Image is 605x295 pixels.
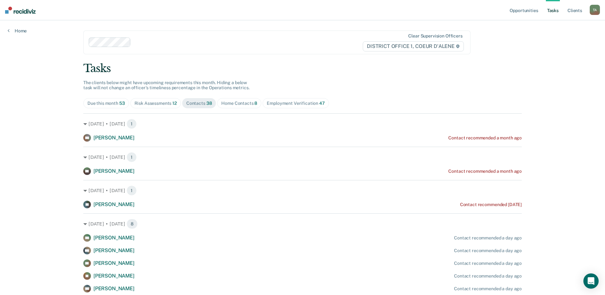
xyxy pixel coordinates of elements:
span: 1 [127,185,137,196]
span: 1 [127,152,137,162]
img: Recidiviz [5,7,36,14]
button: TA [590,5,600,15]
span: DISTRICT OFFICE 1, COEUR D'ALENE [363,41,464,51]
div: Contacts [186,101,212,106]
span: 47 [319,101,325,106]
span: [PERSON_NAME] [93,285,134,292]
span: 1 [127,119,137,129]
div: Contact recommended a day ago [454,261,522,266]
div: T A [590,5,600,15]
span: 8 [127,219,138,229]
span: [PERSON_NAME] [93,273,134,279]
span: [PERSON_NAME] [93,235,134,241]
div: Contact recommended a month ago [448,135,522,141]
div: Contact recommended a day ago [454,248,522,253]
span: [PERSON_NAME] [93,168,134,174]
span: [PERSON_NAME] [93,201,134,207]
div: Home Contacts [221,101,257,106]
span: [PERSON_NAME] [93,260,134,266]
div: Contact recommended a day ago [454,273,522,279]
div: [DATE] • [DATE] 1 [83,119,522,129]
div: Contact recommended [DATE] [460,202,522,207]
div: Risk Assessments [134,101,177,106]
div: Clear supervision officers [408,33,462,39]
div: Due this month [87,101,125,106]
div: [DATE] • [DATE] 1 [83,185,522,196]
div: Contact recommended a month ago [448,169,522,174]
div: Tasks [83,62,522,75]
div: Contact recommended a day ago [454,235,522,241]
span: [PERSON_NAME] [93,247,134,253]
div: [DATE] • [DATE] 1 [83,152,522,162]
span: 12 [172,101,177,106]
span: 8 [254,101,257,106]
span: The clients below might have upcoming requirements this month. Hiding a below task will not chang... [83,80,250,91]
span: 53 [119,101,125,106]
div: Contact recommended a day ago [454,286,522,292]
div: [DATE] • [DATE] 8 [83,219,522,229]
div: Employment Verification [267,101,325,106]
div: Open Intercom Messenger [583,273,599,289]
a: Home [8,28,27,34]
span: 38 [206,101,212,106]
span: [PERSON_NAME] [93,135,134,141]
